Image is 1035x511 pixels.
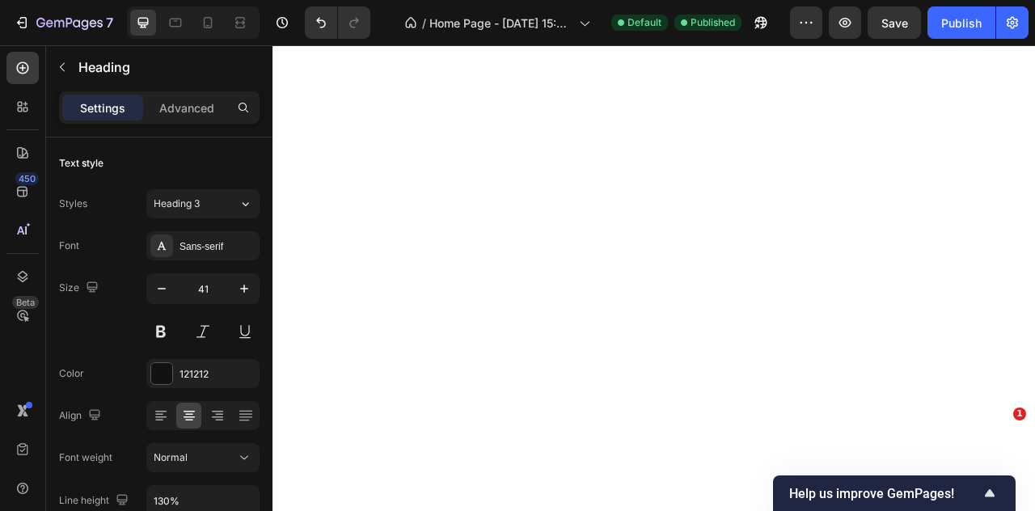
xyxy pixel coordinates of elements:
div: Sans-serif [180,239,256,254]
p: Settings [80,99,125,116]
div: Beta [12,296,39,309]
div: 450 [15,172,39,185]
span: Heading 3 [154,196,200,211]
span: Save [881,16,908,30]
span: Normal [154,451,188,463]
button: Publish [927,6,995,39]
p: Heading [78,57,253,77]
button: Show survey - Help us improve GemPages! [789,484,999,503]
button: 7 [6,6,120,39]
div: Color [59,366,84,381]
span: / [422,15,426,32]
span: 1 [1013,408,1026,420]
span: Help us improve GemPages! [789,486,980,501]
p: Advanced [159,99,214,116]
iframe: Intercom live chat [980,432,1019,471]
button: Normal [146,443,260,472]
button: Heading 3 [146,189,260,218]
iframe: Design area [272,45,1035,511]
div: 121212 [180,367,256,382]
span: Default [627,15,661,30]
div: Undo/Redo [305,6,370,39]
div: Publish [941,15,982,32]
span: Home Page - [DATE] 15:20:35 [429,15,572,32]
span: Published [691,15,735,30]
div: Font weight [59,450,112,465]
div: Text style [59,156,103,171]
div: Size [59,277,102,299]
div: Font [59,239,79,253]
p: 7 [106,13,113,32]
button: Save [868,6,921,39]
div: Align [59,405,104,427]
div: Styles [59,196,87,211]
